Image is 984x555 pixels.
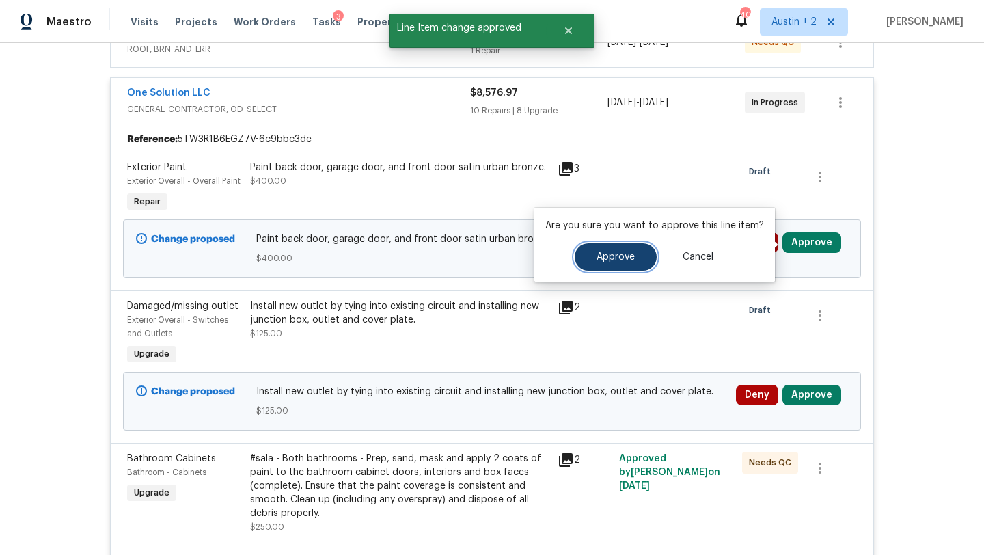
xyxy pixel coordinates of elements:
[752,96,804,109] span: In Progress
[357,15,411,29] span: Properties
[575,243,657,271] button: Approve
[250,329,282,338] span: $125.00
[128,486,175,500] span: Upgrade
[127,88,210,98] a: One Solution LLC
[128,347,175,361] span: Upgrade
[127,454,216,463] span: Bathroom Cabinets
[127,468,206,476] span: Bathroom - Cabinets
[111,127,873,152] div: 5TW3R1B6EGZ7V-6c9bbc3de
[256,385,728,398] span: Install new outlet by tying into existing circuit and installing new junction box, outlet and cov...
[736,385,778,405] button: Deny
[128,195,166,208] span: Repair
[881,15,963,29] span: [PERSON_NAME]
[250,452,549,520] div: #sala - Both bathrooms - Prep, sand, mask and apply 2 coats of paint to the bathroom cabinet door...
[46,15,92,29] span: Maestro
[127,301,238,311] span: Damaged/missing outlet
[470,88,518,98] span: $8,576.97
[131,15,159,29] span: Visits
[127,133,178,146] b: Reference:
[127,177,241,185] span: Exterior Overall - Overall Paint
[127,316,228,338] span: Exterior Overall - Switches and Outlets
[607,98,636,107] span: [DATE]
[151,387,235,396] b: Change proposed
[619,454,720,491] span: Approved by [PERSON_NAME] on
[256,232,728,246] span: Paint back door, garage door, and front door satin urban bronze.
[389,14,546,42] span: Line Item change approved
[175,15,217,29] span: Projects
[250,523,284,531] span: $250.00
[256,404,728,418] span: $125.00
[256,252,728,265] span: $400.00
[127,42,470,56] span: ROOF, BRN_AND_LRR
[250,299,549,327] div: Install new outlet by tying into existing circuit and installing new junction box, outlet and cov...
[151,234,235,244] b: Change proposed
[771,15,817,29] span: Austin + 2
[640,98,668,107] span: [DATE]
[234,15,296,29] span: Work Orders
[558,161,611,177] div: 3
[333,10,344,24] div: 3
[740,8,750,22] div: 40
[597,252,635,262] span: Approve
[470,104,607,118] div: 10 Repairs | 8 Upgrade
[312,17,341,27] span: Tasks
[782,232,841,253] button: Approve
[749,303,776,317] span: Draft
[127,163,187,172] span: Exterior Paint
[749,165,776,178] span: Draft
[250,177,286,185] span: $400.00
[661,243,735,271] button: Cancel
[782,385,841,405] button: Approve
[607,96,668,109] span: -
[470,44,607,57] div: 1 Repair
[558,299,611,316] div: 2
[127,103,470,116] span: GENERAL_CONTRACTOR, OD_SELECT
[250,161,549,174] div: Paint back door, garage door, and front door satin urban bronze.
[545,219,764,232] p: Are you sure you want to approve this line item?
[619,481,650,491] span: [DATE]
[683,252,713,262] span: Cancel
[749,456,797,470] span: Needs QC
[546,17,591,44] button: Close
[558,452,611,468] div: 2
